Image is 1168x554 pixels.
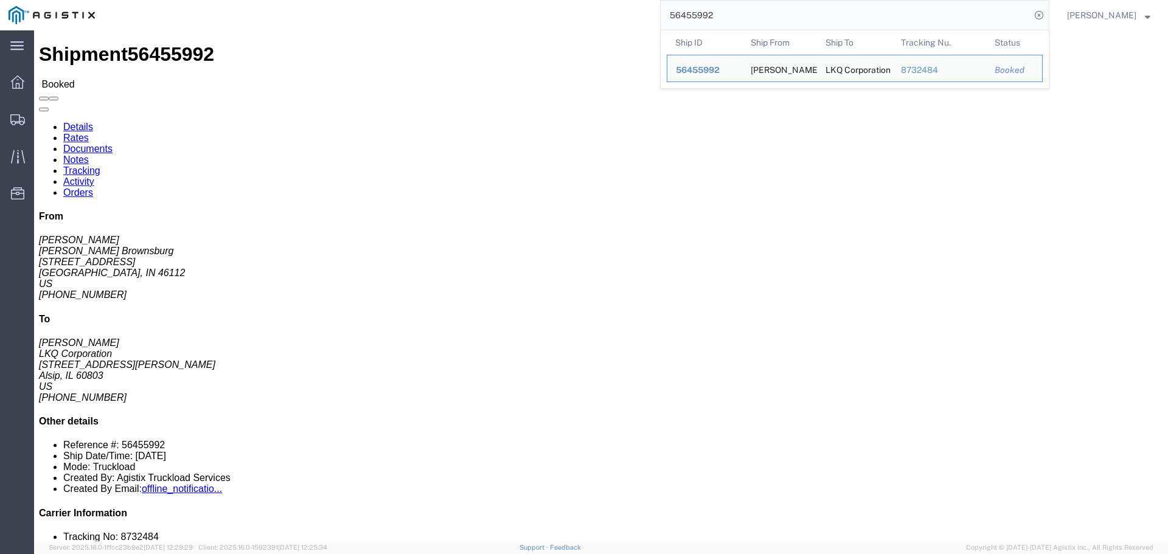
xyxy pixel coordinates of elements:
[995,64,1034,77] div: Booked
[1066,8,1151,23] button: [PERSON_NAME]
[826,55,884,81] div: LKQ Corporation
[901,64,978,77] div: 8732484
[1067,9,1136,22] span: Douglas Harris
[676,64,734,77] div: 56455992
[892,30,987,55] th: Tracking Nu.
[278,544,327,551] span: [DATE] 12:25:34
[966,542,1153,553] span: Copyright © [DATE]-[DATE] Agistix Inc., All Rights Reserved
[661,1,1031,30] input: Search for shipment number, reference number
[198,544,327,551] span: Client: 2025.16.0-1592391
[676,65,720,75] span: 56455992
[667,30,742,55] th: Ship ID
[751,55,809,81] div: O'Reilly Brownsburg
[520,544,550,551] a: Support
[667,30,1049,88] table: Search Results
[49,544,193,551] span: Server: 2025.16.0-1ffcc23b9e2
[34,30,1168,541] iframe: FS Legacy Container
[817,30,892,55] th: Ship To
[550,544,581,551] a: Feedback
[144,544,193,551] span: [DATE] 12:29:29
[986,30,1043,55] th: Status
[742,30,818,55] th: Ship From
[9,6,95,24] img: logo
